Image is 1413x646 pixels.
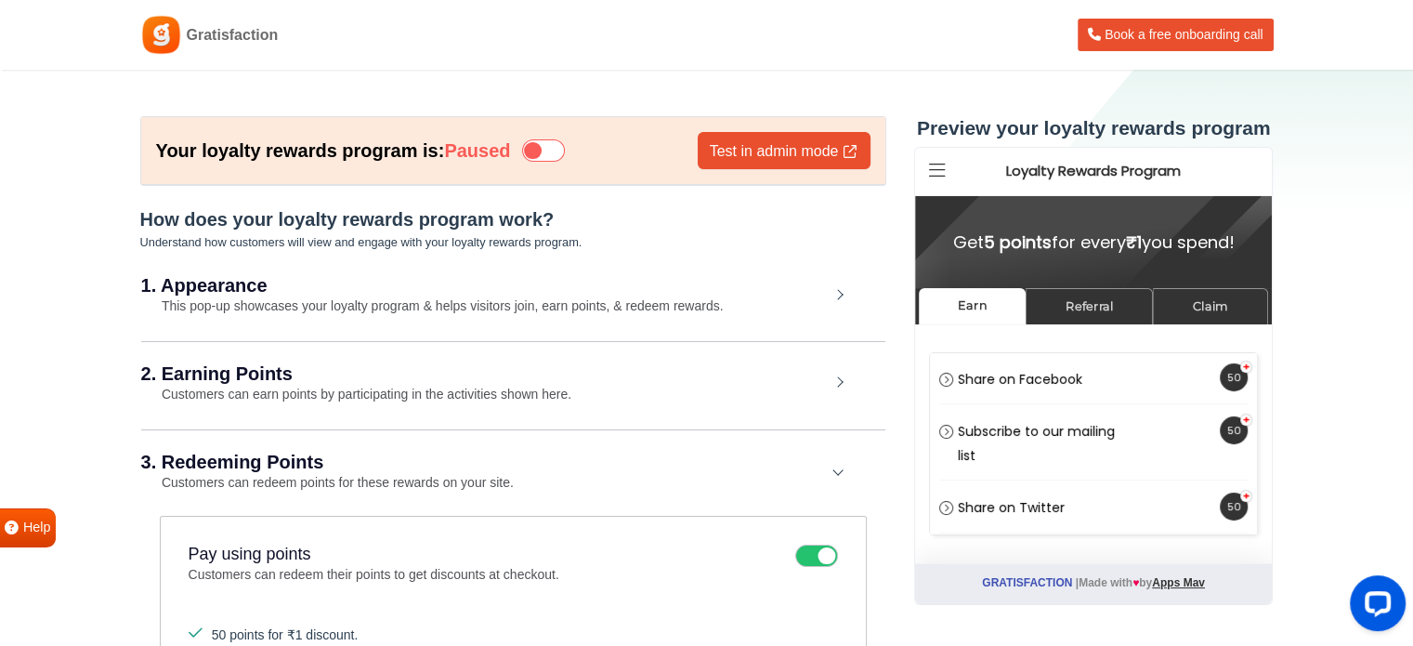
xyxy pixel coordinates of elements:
[141,298,724,313] small: This pop-up showcases your loyalty program & helps visitors join, earn points, & redeem rewards.
[141,364,830,383] h2: 2. Earning Points
[5,141,111,177] a: Earn
[141,387,572,402] small: Customers can earn points by participating in the activities shown here.
[326,215,337,226] em: +
[189,626,838,645] li: 50 points for ₹1 discount.
[141,475,514,490] small: Customers can redeem points for these rewards on your site.
[189,545,786,565] h3: Pay using points
[140,14,182,56] img: Gratisfaction
[306,217,334,244] span: 50
[70,84,137,107] strong: 5 points
[1335,568,1413,646] iframe: LiveChat chat widget
[140,14,279,56] a: Gratisfaction
[44,17,314,33] h2: Loyalty Rewards Program
[239,141,354,178] a: Claim
[306,346,334,374] span: 50
[140,208,886,231] h5: How does your loyalty rewards program work?
[68,429,158,442] a: Gratisfaction
[189,565,786,607] p: Customers can redeem their points to get discounts at checkout.
[698,132,870,169] a: Test in admin mode
[326,344,337,355] em: +
[141,276,830,295] h2: 1. Appearance
[326,268,337,279] em: +
[1,417,358,455] p: Made with by
[306,270,334,297] span: 50
[914,116,1273,139] h3: Preview your loyalty rewards program
[156,139,511,162] h6: Your loyalty rewards program is:
[140,235,582,249] small: Understand how customers will view and engage with your loyalty rewards program.
[238,429,291,442] a: Apps Mav
[141,453,830,471] h2: 3. Redeeming Points
[218,429,225,442] i: ♥
[16,335,343,388] h5: Share on Twitter +50
[1078,19,1273,51] a: Book a free onboarding call
[23,518,51,538] span: Help
[111,141,239,178] a: Referral
[20,86,339,105] h4: Get for every you spend!
[444,140,510,161] strong: Paused
[187,24,279,46] span: Gratisfaction
[162,429,164,442] span: |
[1105,27,1263,42] span: Book a free onboarding call
[212,84,228,107] strong: ₹1
[16,206,343,259] h5: Share on Facebook +50
[16,258,343,335] h5: Subscribe to our mailing list +50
